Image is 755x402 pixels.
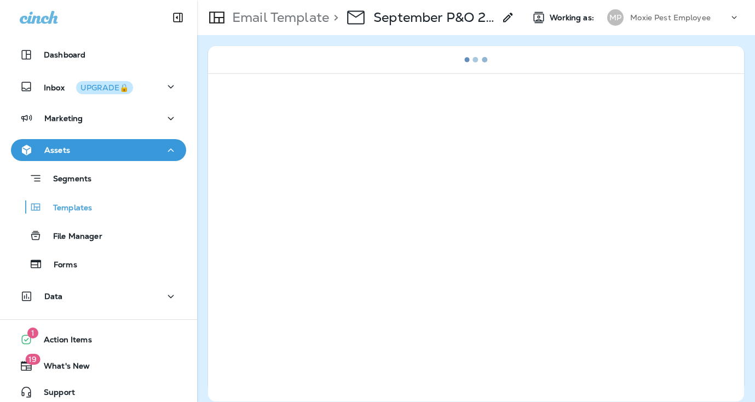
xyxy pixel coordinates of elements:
[11,329,186,351] button: 1Action Items
[11,285,186,307] button: Data
[33,388,75,401] span: Support
[43,260,77,271] p: Forms
[373,9,495,26] p: September P&O 2025
[33,335,92,348] span: Action Items
[11,252,186,275] button: Forms
[11,76,186,97] button: InboxUPGRADE🔒
[42,174,91,185] p: Segments
[11,139,186,161] button: Assets
[44,114,83,123] p: Marketing
[33,361,90,375] span: What's New
[11,196,186,219] button: Templates
[44,50,85,59] p: Dashboard
[329,9,338,26] p: >
[607,9,624,26] div: MP
[76,81,133,94] button: UPGRADE🔒
[630,13,711,22] p: Moxie Pest Employee
[42,203,92,214] p: Templates
[44,81,133,93] p: Inbox
[11,224,186,247] button: File Manager
[163,7,193,28] button: Collapse Sidebar
[11,44,186,66] button: Dashboard
[44,146,70,154] p: Assets
[44,292,63,301] p: Data
[228,9,329,26] p: Email Template
[27,328,38,338] span: 1
[25,354,40,365] span: 19
[11,166,186,190] button: Segments
[550,13,596,22] span: Working as:
[11,107,186,129] button: Marketing
[11,355,186,377] button: 19What's New
[80,84,129,91] div: UPGRADE🔒
[42,232,102,242] p: File Manager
